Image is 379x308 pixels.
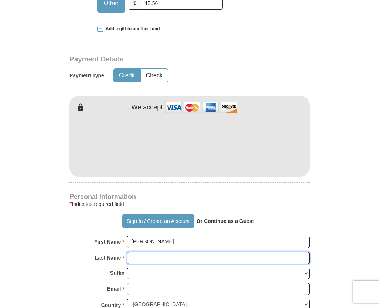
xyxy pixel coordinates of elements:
h5: Payment Type [69,72,104,79]
h4: We accept [132,104,163,112]
button: Check [141,69,168,82]
strong: Email [107,284,121,294]
h3: Payment Details [69,55,258,64]
strong: Last Name [95,253,121,263]
img: credit cards accepted [164,99,238,115]
button: Sign In / Create an Account [122,214,194,228]
h4: Personal Information [69,194,310,200]
strong: Suffix [110,268,124,278]
strong: Or Continue as a Guest [197,218,254,224]
div: Indicates required field [69,200,310,209]
span: Add a gift to another fund [103,26,160,32]
button: Credit [114,69,140,82]
strong: First Name [94,237,121,247]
